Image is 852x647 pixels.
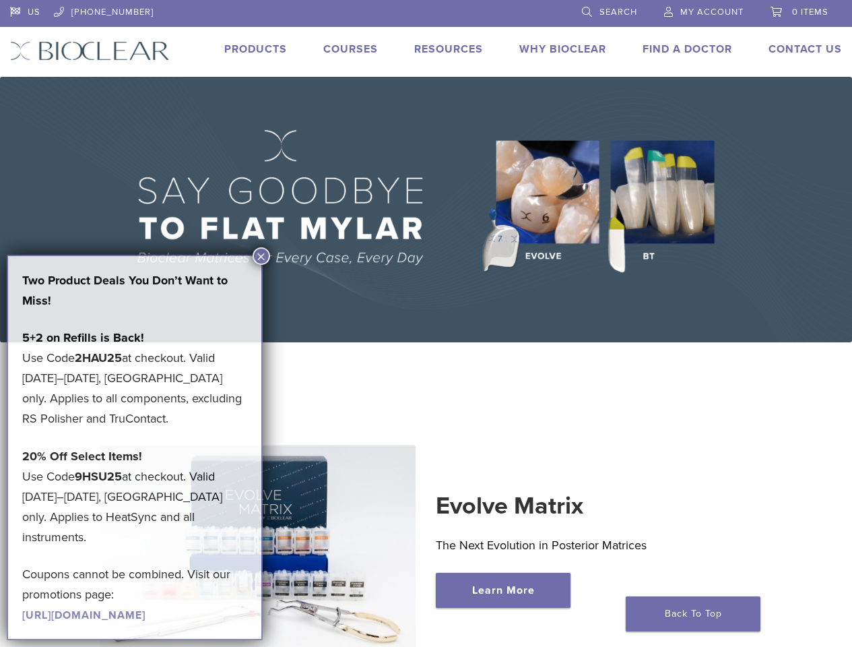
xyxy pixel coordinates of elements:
[22,609,145,622] a: [URL][DOMAIN_NAME]
[792,7,828,18] span: 0 items
[519,42,606,56] a: Why Bioclear
[680,7,744,18] span: My Account
[75,469,122,484] strong: 9HSU25
[253,247,270,265] button: Close
[22,564,247,625] p: Coupons cannot be combined. Visit our promotions page:
[436,490,752,522] h2: Evolve Matrix
[22,449,142,464] strong: 20% Off Select Items!
[414,42,483,56] a: Resources
[75,350,122,365] strong: 2HAU25
[22,330,144,345] strong: 5+2 on Refills is Back!
[323,42,378,56] a: Courses
[626,596,760,631] a: Back To Top
[10,41,170,61] img: Bioclear
[436,573,570,608] a: Learn More
[643,42,732,56] a: Find A Doctor
[22,273,228,308] strong: Two Product Deals You Don’t Want to Miss!
[22,446,247,547] p: Use Code at checkout. Valid [DATE]–[DATE], [GEOGRAPHIC_DATA] only. Applies to HeatSync and all in...
[599,7,637,18] span: Search
[22,328,247,429] p: Use Code at checkout. Valid [DATE]–[DATE], [GEOGRAPHIC_DATA] only. Applies to all components, exc...
[224,42,287,56] a: Products
[768,42,842,56] a: Contact Us
[436,535,752,555] p: The Next Evolution in Posterior Matrices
